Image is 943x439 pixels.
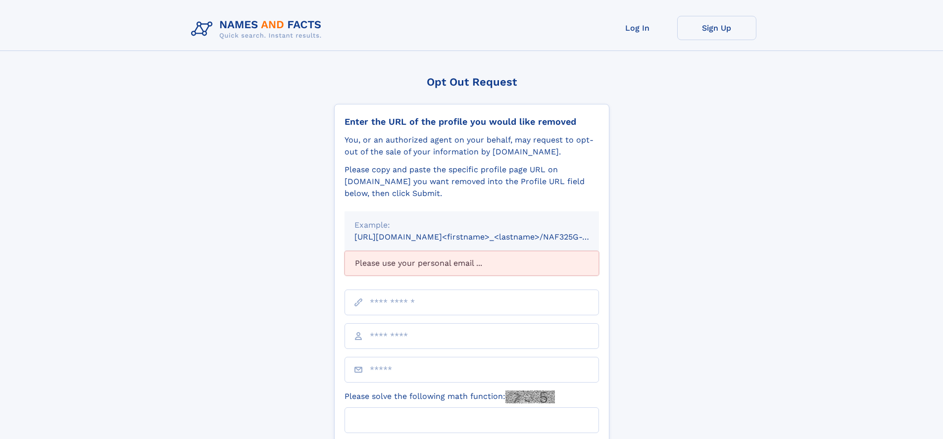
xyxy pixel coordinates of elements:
div: Enter the URL of the profile you would like removed [345,116,599,127]
div: Example: [354,219,589,231]
a: Log In [598,16,677,40]
div: Please use your personal email ... [345,251,599,276]
div: You, or an authorized agent on your behalf, may request to opt-out of the sale of your informatio... [345,134,599,158]
label: Please solve the following math function: [345,390,555,403]
small: [URL][DOMAIN_NAME]<firstname>_<lastname>/NAF325G-xxxxxxxx [354,232,618,242]
a: Sign Up [677,16,756,40]
div: Please copy and paste the specific profile page URL on [DOMAIN_NAME] you want removed into the Pr... [345,164,599,199]
img: Logo Names and Facts [187,16,330,43]
div: Opt Out Request [334,76,609,88]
